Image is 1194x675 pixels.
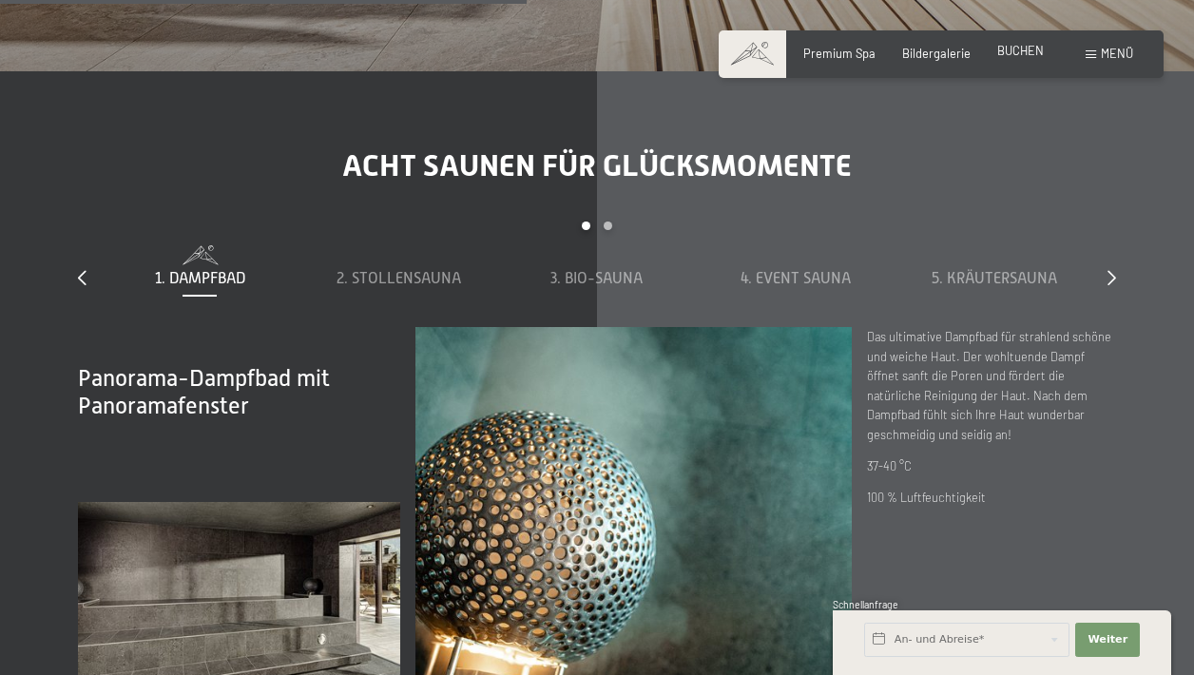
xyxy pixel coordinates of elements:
span: 3. Bio-Sauna [550,270,643,287]
a: Premium Spa [803,46,876,61]
span: 1. Dampfbad [155,270,245,287]
span: Acht Saunen für Glücksmomente [342,147,852,183]
p: Das ultimative Dampfbad für strahlend schöne und weiche Haut. Der wohltuende Dampf öffnet sanft d... [867,327,1116,444]
span: 5. Kräutersauna [932,270,1057,287]
span: Panorama-Dampfbad mit Panoramafenster [78,365,330,418]
span: Menü [1101,46,1133,61]
div: Carousel Pagination [101,222,1093,245]
p: 37-40 °C [867,456,1116,475]
span: 2. Stollensauna [337,270,461,287]
p: 100 % Luftfeuchtigkeit [867,488,1116,507]
span: Weiter [1088,632,1127,647]
div: Carousel Page 1 (Current Slide) [582,222,590,230]
a: BUCHEN [997,43,1044,58]
span: Schnellanfrage [833,599,898,610]
div: Carousel Page 2 [604,222,612,230]
span: 4. Event Sauna [741,270,851,287]
a: Bildergalerie [902,46,971,61]
button: Weiter [1075,623,1140,657]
